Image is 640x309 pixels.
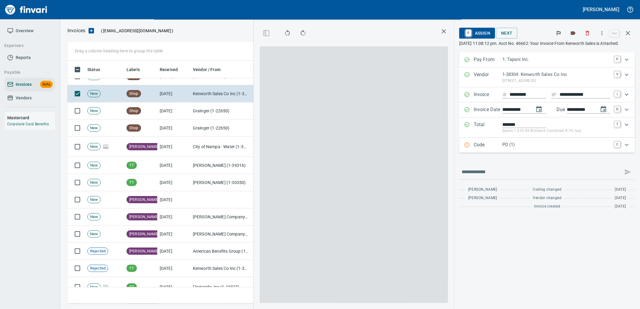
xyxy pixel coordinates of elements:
[127,144,161,150] span: [PERSON_NAME]
[190,85,251,102] td: Kenworth Sales Co Inc (1-38304)
[251,174,371,191] td: PO (1)
[160,66,178,73] span: Received
[101,144,111,149] span: Pages Split
[190,102,251,120] td: Grainger (1-22650)
[127,91,141,97] span: Shop
[614,106,620,112] a: D
[190,137,251,157] td: City of Nampa - Water (1-39480)
[127,197,161,203] span: [PERSON_NAME]
[88,266,108,271] span: Rejected
[5,78,55,91] a: InvoicesBeta
[157,277,190,297] td: [DATE]
[102,28,172,34] span: [EMAIL_ADDRESS][DOMAIN_NAME]
[190,208,251,226] td: [PERSON_NAME] Company Inc. (1-10431)
[468,187,497,193] span: [PERSON_NAME]
[459,28,495,39] button: AAssign
[127,214,161,220] span: [PERSON_NAME]
[466,30,471,36] a: A
[595,27,609,40] button: More
[88,214,100,220] span: New
[5,91,55,105] a: Vendors
[532,102,546,117] button: change date
[581,27,594,40] button: Discard
[87,66,100,73] span: Status
[190,277,251,297] td: Fleetpride, Inc (1-10377)
[552,27,565,40] button: Flag
[251,137,371,157] td: Invoice from American Construction Supply and Rental - [GEOGRAPHIC_DATA], [GEOGRAPHIC_DATA]
[4,69,50,76] span: Payable
[468,195,497,201] span: [PERSON_NAME]
[190,226,251,243] td: [PERSON_NAME] Company Inc. (1-10431)
[502,91,507,98] svg: Invoice number
[251,260,371,277] td: PO (2)
[190,174,251,191] td: [PERSON_NAME] (1-30350)
[157,102,190,120] td: [DATE]
[157,157,190,174] td: [DATE]
[496,28,517,39] button: Next
[621,165,635,179] span: This records your message into the invoice and notifies anyone mentioned
[127,248,161,254] span: [PERSON_NAME]
[502,78,611,84] p: [STREET_ADDRESS]
[101,284,111,289] span: Pages Split
[251,208,371,226] td: Invoice(s) From HD [PERSON_NAME]
[88,231,100,237] span: New
[190,243,251,260] td: American Benefits Group (1-30666)
[127,66,148,73] span: Labels
[67,27,85,34] p: Invoices
[127,231,161,237] span: [PERSON_NAME]
[251,85,371,102] td: PO (1)
[459,52,635,67] div: Expand
[614,71,620,77] a: V
[7,114,55,121] h6: Mastercard
[157,208,190,226] td: [DATE]
[614,91,620,97] a: I
[459,40,635,46] p: [DATE] 11:08:12 pm. Acct No. 46662: Your Invoice From Kenworth Sales is Attached.
[459,138,635,153] div: Expand
[157,260,190,277] td: [DATE]
[88,248,108,254] span: Rejected
[474,56,502,64] p: Pay From
[615,195,626,201] span: [DATE]
[97,28,174,34] p: ( )
[615,204,626,210] span: [DATE]
[88,108,100,114] span: New
[459,117,635,138] div: Expand
[2,40,52,51] button: Expenses
[610,30,619,37] a: esc
[251,120,371,137] td: PO (1) / 95667.5470066 / 1: Oil meter
[160,66,186,73] span: Received
[609,26,635,40] span: Close invoice
[534,204,560,210] span: Invoice created
[502,71,611,78] p: 1-38304: Kenworth Sales Co Inc
[533,187,562,193] span: Coding changed
[615,187,626,193] span: [DATE]
[474,71,502,84] p: Vendor
[5,24,55,38] a: Overview
[614,121,620,127] a: T
[127,108,141,114] span: Shop
[582,5,621,14] button: [PERSON_NAME]
[190,120,251,137] td: Grainger (1-22650)
[459,67,635,87] div: Expand
[88,180,100,186] span: New
[596,102,611,117] button: change due date
[127,266,136,271] span: TT
[474,141,502,149] p: Code
[5,51,55,64] a: Reports
[127,180,136,186] span: TT
[583,6,619,13] h5: [PERSON_NAME]
[533,195,562,201] span: Vendor changed
[566,27,580,40] button: Labels
[193,66,228,73] span: Vendor / From
[251,102,371,120] td: PO (1) / 95695.2950046 / 1: Heli-coil set, 10-24 screws
[464,28,490,38] span: Assign
[157,174,190,191] td: [DATE]
[502,141,611,148] p: PO (1)
[190,260,251,277] td: Kenworth Sales Co Inc (1-38304)
[157,85,190,102] td: [DATE]
[502,56,611,63] p: 1: Tapani Inc.
[157,243,190,260] td: [DATE]
[88,163,100,168] span: New
[251,226,371,243] td: Invoice(s) From HD [PERSON_NAME]
[67,27,85,34] nav: breadcrumb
